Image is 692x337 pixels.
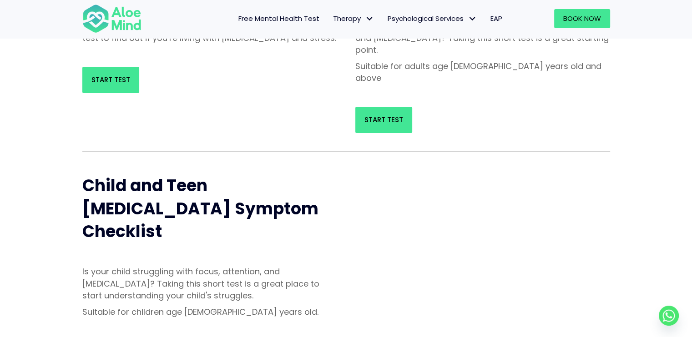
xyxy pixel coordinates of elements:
[563,14,601,23] span: Book Now
[355,107,412,133] a: Start Test
[326,9,381,28] a: TherapyTherapy: submenu
[466,12,479,25] span: Psychological Services: submenu
[82,67,139,93] a: Start Test
[232,9,326,28] a: Free Mental Health Test
[554,9,610,28] a: Book Now
[355,20,610,56] p: Have you ever found yourself struggling with focus, attention, and [MEDICAL_DATA]? Taking this sh...
[364,115,403,124] span: Start Test
[82,266,337,301] p: Is your child struggling with focus, attention, and [MEDICAL_DATA]? Taking this short test is a g...
[82,4,141,34] img: Aloe mind Logo
[484,9,509,28] a: EAP
[381,9,484,28] a: Psychological ServicesPsychological Services: submenu
[363,12,376,25] span: Therapy: submenu
[659,306,679,326] a: Whatsapp
[82,174,318,243] span: Child and Teen [MEDICAL_DATA] Symptom Checklist
[153,9,509,28] nav: Menu
[333,14,374,23] span: Therapy
[91,75,130,84] span: Start Test
[490,14,502,23] span: EAP
[238,14,319,23] span: Free Mental Health Test
[82,306,337,318] p: Suitable for children age [DEMOGRAPHIC_DATA] years old.
[388,14,477,23] span: Psychological Services
[355,60,610,84] p: Suitable for adults age [DEMOGRAPHIC_DATA] years old and above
